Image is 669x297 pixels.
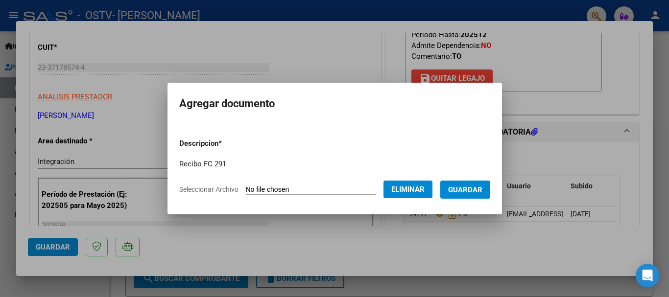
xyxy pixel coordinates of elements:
span: Seleccionar Archivo [179,185,239,193]
button: Guardar [440,181,490,199]
span: Eliminar [391,185,425,194]
div: Open Intercom Messenger [636,264,659,287]
p: Descripcion [179,138,273,149]
span: Guardar [448,185,482,194]
button: Eliminar [383,181,432,198]
h2: Agregar documento [179,94,490,113]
